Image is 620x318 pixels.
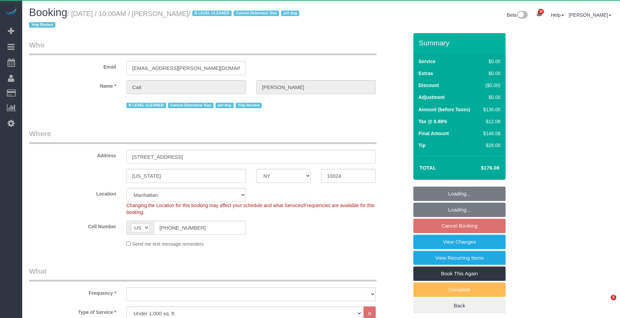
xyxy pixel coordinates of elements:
div: $12.08 [481,118,500,125]
legend: Where [29,129,376,144]
input: Email [126,61,246,75]
a: View Recurring Items [413,251,506,265]
label: Discount [418,82,439,89]
span: 30 [538,9,544,14]
label: Extras [418,70,433,77]
div: ($0.00) [481,82,500,89]
label: Adjustment [418,94,445,101]
input: Zip Code [321,169,376,183]
label: Service [418,58,436,65]
div: $0.00 [481,94,500,101]
span: Changing the Location for this booking may affect your schedule and what Services/Frequencies are... [126,203,375,215]
strong: Total [419,165,436,171]
span: 5 [611,295,616,300]
h3: Summary [419,39,502,47]
a: Back [413,299,506,313]
img: Automaid Logo [4,7,18,16]
div: $0.00 [481,58,500,65]
span: B LEVEL CLEANER [126,103,166,108]
img: New interface [516,11,528,20]
input: First Name [126,80,246,94]
label: Location [24,188,121,197]
a: View Changes [413,235,506,249]
a: [PERSON_NAME] [569,12,611,18]
span: pet dog [281,11,299,16]
span: B LEVEL CLEANER [192,11,232,16]
label: Type of Service * [24,306,121,316]
label: Cell Number [24,221,121,230]
span: Cannot Determine Size [234,11,279,16]
label: Final Amount [418,130,449,137]
label: Frequency * [24,287,121,297]
a: 30 [533,7,546,22]
iframe: Intercom live chat [597,295,613,311]
div: $0.00 [481,70,500,77]
label: Name * [24,80,121,89]
input: Cell Number [154,221,246,235]
span: pet dog [216,103,234,108]
h4: $176.08 [460,165,499,171]
span: Booking [29,6,67,18]
label: Tip [418,142,426,149]
a: Book This Again [413,266,506,281]
label: Email [24,61,121,70]
legend: What [29,266,376,281]
span: Cannot Determine Size [168,103,213,108]
label: Tax @ 8.88% [418,118,447,125]
input: City [126,169,246,183]
div: $136.00 [481,106,500,113]
div: $148.08 [481,130,500,137]
div: $28.00 [481,142,500,149]
a: Beta [507,12,528,18]
span: Yelp Review [236,103,262,108]
legend: Who [29,40,376,55]
small: / [DATE] / 10:00AM / [PERSON_NAME] [29,10,301,29]
span: Yelp Review [29,22,55,28]
input: Last Name [256,80,376,94]
label: Address [24,150,121,159]
span: Send me text message reminders [132,241,204,247]
label: Amount (before Taxes) [418,106,470,113]
a: Help [551,12,564,18]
